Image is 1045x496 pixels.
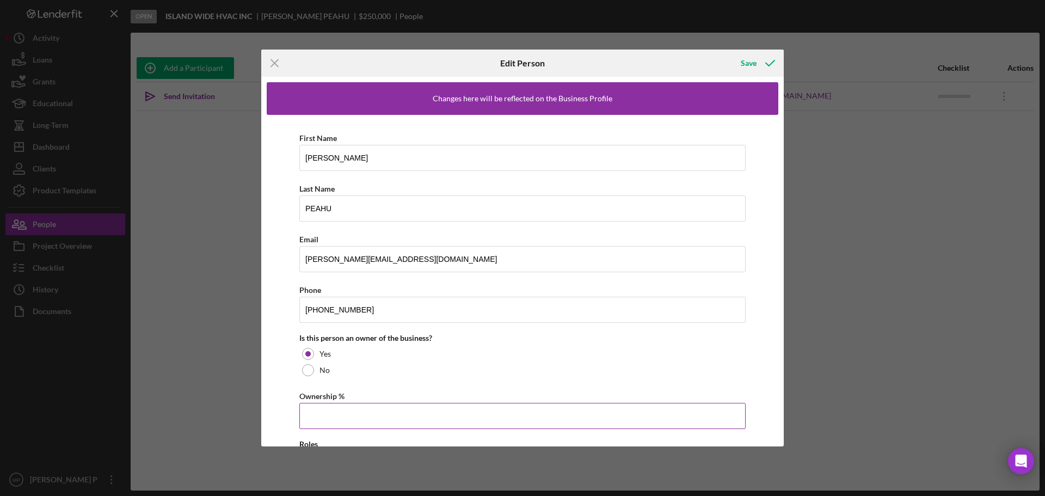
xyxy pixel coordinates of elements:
label: Last Name [299,184,335,193]
label: Email [299,235,318,244]
label: Phone [299,285,321,295]
div: Roles [299,440,746,449]
label: First Name [299,133,337,143]
div: Save [741,52,757,74]
label: Yes [319,350,331,358]
div: Open Intercom Messenger [1008,448,1034,474]
div: Is this person an owner of the business? [299,334,746,342]
label: Ownership % [299,391,345,401]
h6: Edit Person [500,58,545,68]
label: No [319,366,330,375]
div: Changes here will be reflected on the Business Profile [433,94,612,103]
button: Save [730,52,784,74]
